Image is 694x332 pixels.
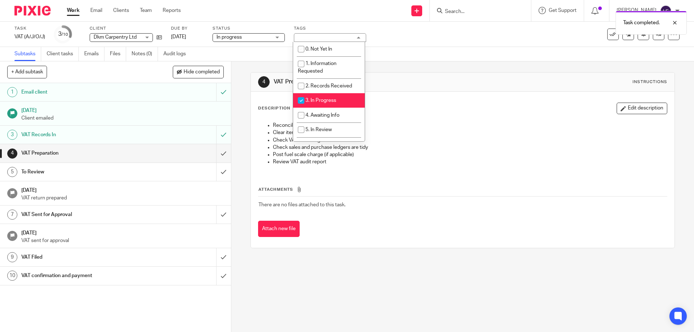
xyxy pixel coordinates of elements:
[21,167,146,177] h1: To Review
[21,115,224,122] p: Client emailed
[298,61,337,74] span: 1. Information Requested
[21,252,146,263] h1: VAT Filed
[14,26,45,31] label: Task
[660,5,672,17] img: svg%3E
[217,35,242,40] span: In progress
[21,105,224,114] h1: [DATE]
[305,127,332,132] span: 5. In Review
[113,7,129,14] a: Clients
[90,26,162,31] label: Client
[273,158,667,165] p: Review VAT audit report
[90,7,102,14] a: Email
[21,148,146,159] h1: VAT Preparation
[132,47,158,61] a: Notes (0)
[84,47,104,61] a: Emails
[7,210,17,220] div: 7
[184,69,220,75] span: Hide completed
[617,103,667,114] button: Edit description
[58,30,68,38] div: 3
[21,129,146,140] h1: VAT Records In
[305,98,336,103] span: 3. In Progress
[633,79,667,85] div: Instructions
[258,202,346,207] span: There are no files attached to this task.
[21,87,146,98] h1: Email client
[21,228,224,237] h1: [DATE]
[171,26,204,31] label: Due by
[258,221,300,237] button: Attach new file
[305,83,352,89] span: 2. Records Received
[163,7,181,14] a: Reports
[173,66,224,78] button: Hide completed
[7,252,17,262] div: 9
[140,7,152,14] a: Team
[14,47,41,61] a: Subtasks
[305,47,332,52] span: 0. Not Yet In
[7,87,17,97] div: 1
[7,167,17,177] div: 5
[273,137,667,144] p: Check VAT on mileage
[273,151,667,158] p: Post fuel scale charge (if applicable)
[273,129,667,136] p: Clear items posted to misc/sundries
[294,26,366,31] label: Tags
[94,35,137,40] span: Dkm Carpentry Ltd
[7,130,17,140] div: 3
[14,33,45,40] div: VAT (A/J/O/J)
[21,209,146,220] h1: VAT Sent for Approval
[61,33,68,36] small: /10
[163,47,191,61] a: Audit logs
[47,47,79,61] a: Client tasks
[274,78,478,86] h1: VAT Preparation
[171,34,186,39] span: [DATE]
[21,194,224,202] p: VAT return prepared
[258,187,293,191] span: Attachments
[7,66,47,78] button: + Add subtask
[21,270,146,281] h1: VAT confirmation and payment
[21,237,224,244] p: VAT sent for approval
[14,6,51,16] img: Pixie
[623,19,660,26] p: Task completed.
[258,105,290,111] p: Description
[7,271,17,281] div: 10
[67,7,80,14] a: Work
[7,148,17,159] div: 4
[213,26,285,31] label: Status
[273,122,667,129] p: Reconcile all bank accounts
[258,76,270,88] div: 4
[21,185,224,194] h1: [DATE]
[305,113,339,118] span: 4. Awaiting Info
[273,144,667,151] p: Check sales and purchase ledgers are tidy
[110,47,126,61] a: Files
